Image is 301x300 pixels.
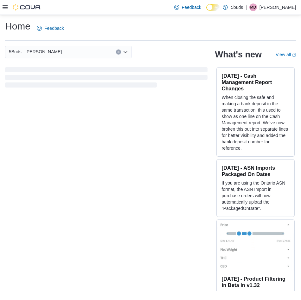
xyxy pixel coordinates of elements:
p: 5buds [231,3,243,11]
input: Dark Mode [206,4,220,11]
p: | [246,3,247,11]
p: If you are using the Ontario ASN format, the ASN Import in purchase orders will now automatically... [222,180,289,212]
p: [PERSON_NAME] [259,3,296,11]
span: Feedback [44,25,64,31]
h1: Home [5,20,30,33]
h3: [DATE] - Product Filtering in Beta in v1.32 [222,276,289,288]
span: Feedback [182,4,201,10]
h2: What's new [215,49,262,60]
a: View allExternal link [276,52,296,57]
span: MD [250,3,256,11]
h3: [DATE] - Cash Management Report Changes [222,73,289,92]
div: Melissa Dunlop [249,3,257,11]
button: Open list of options [123,49,128,55]
p: When closing the safe and making a bank deposit in the same transaction, this used to show as one... [222,94,289,151]
a: Feedback [34,22,66,35]
span: 5Buds - [PERSON_NAME] [9,48,62,55]
a: Feedback [172,1,204,14]
h3: [DATE] - ASN Imports Packaged On Dates [222,165,289,177]
img: Cova [13,4,41,10]
svg: External link [292,53,296,57]
button: Clear input [116,49,121,55]
span: Loading [5,68,208,89]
